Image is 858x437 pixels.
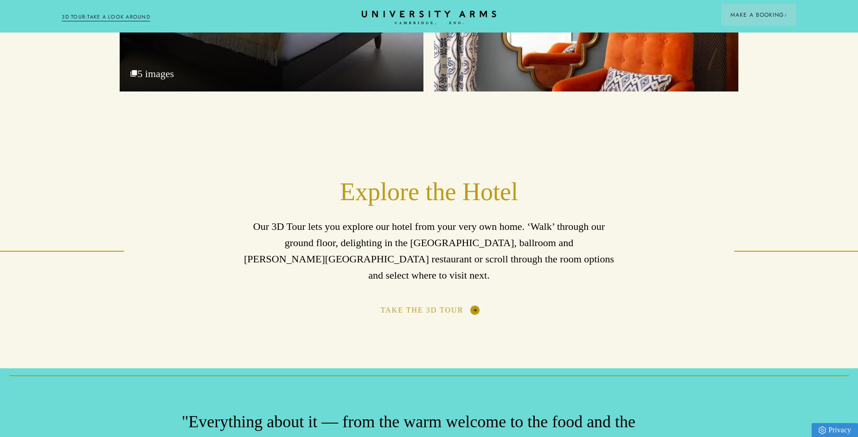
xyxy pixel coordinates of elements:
p: Our 3D Tour lets you explore our hotel from your very own home. ‘Walk’ through our ground floor, ... [243,218,615,284]
span: Make a Booking [730,11,787,19]
h2: Explore the Hotel [243,177,615,208]
img: Arrow icon [784,13,787,17]
a: Take The 3D Tour [381,306,478,315]
img: Privacy [819,426,826,434]
a: Privacy [812,423,858,437]
a: Home [362,11,496,25]
button: Make a BookingArrow icon [721,4,796,26]
a: 3D TOUR:TAKE A LOOK AROUND [62,13,150,21]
